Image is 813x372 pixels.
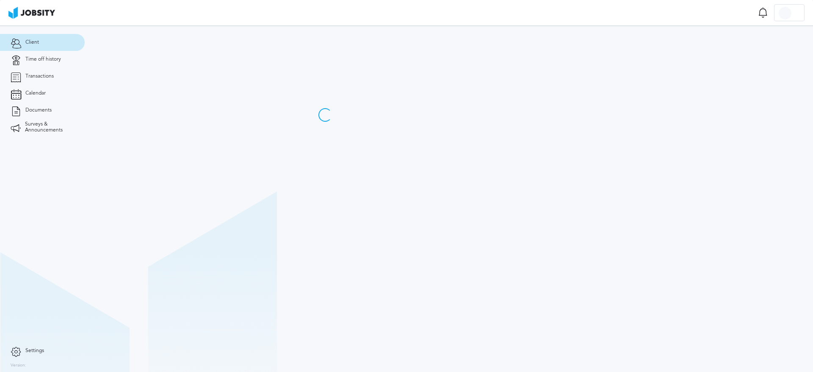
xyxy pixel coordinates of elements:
[25,56,61,62] span: Time off history
[11,363,26,368] label: Version:
[25,90,46,96] span: Calendar
[25,348,44,354] span: Settings
[25,107,52,113] span: Documents
[25,73,54,79] span: Transactions
[25,121,74,133] span: Surveys & Announcements
[8,7,55,19] img: ab4bad089aa723f57921c736e9817d99.png
[25,39,39,45] span: Client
